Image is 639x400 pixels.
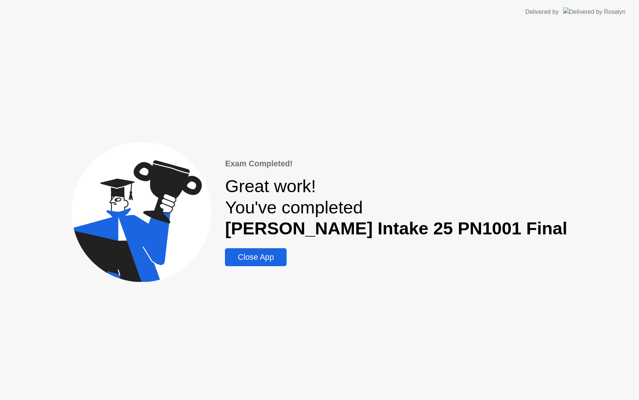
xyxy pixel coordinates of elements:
b: [PERSON_NAME] Intake 25 PN1001 Final [225,218,567,238]
div: Exam Completed! [225,158,567,170]
div: Close App [227,253,284,262]
div: Great work! You've completed [225,176,567,239]
button: Close App [225,248,287,266]
img: Delivered by Rosalyn [563,7,626,16]
div: Delivered by [525,7,559,16]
